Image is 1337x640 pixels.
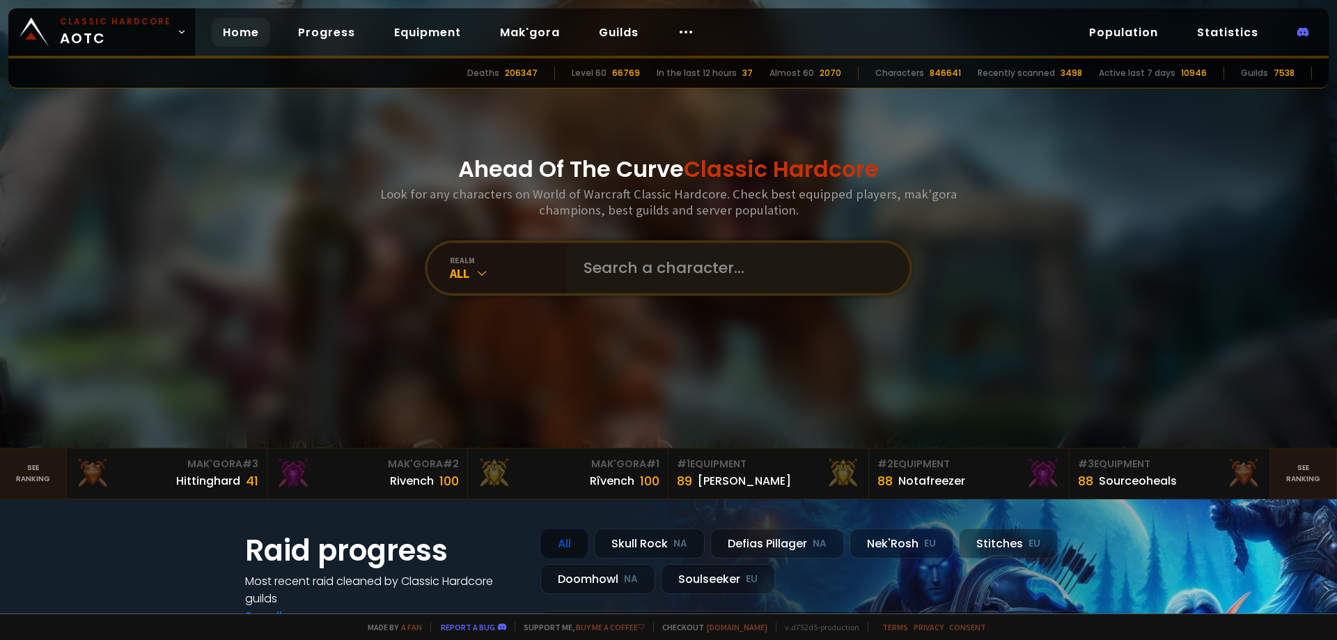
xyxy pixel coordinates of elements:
div: Equipment [1078,457,1261,471]
div: 88 [1078,471,1093,490]
div: Nek'Rosh [850,529,953,559]
a: Population [1078,18,1169,47]
div: Hittinghard [176,472,240,490]
div: Skull Rock [594,529,705,559]
div: 10946 [1181,67,1207,79]
a: Mak'gora [489,18,571,47]
span: Classic Hardcore [684,153,879,185]
span: # 3 [242,457,258,471]
div: All [540,529,588,559]
div: Mak'Gora [276,457,459,471]
div: 41 [246,471,258,490]
a: See all progress [245,608,336,624]
div: Guilds [1241,67,1268,79]
div: Level 60 [572,67,607,79]
div: 2070 [820,67,841,79]
div: Active last 7 days [1099,67,1175,79]
div: Mak'Gora [476,457,659,471]
div: All [450,265,567,281]
div: [PERSON_NAME] [698,472,791,490]
div: 100 [640,471,659,490]
div: realm [450,255,567,265]
div: 66769 [612,67,640,79]
div: Rîvench [590,472,634,490]
span: # 2 [877,457,893,471]
a: Buy me a coffee [576,622,645,632]
a: [DOMAIN_NAME] [707,622,767,632]
a: Equipment [383,18,472,47]
a: Seeranking [1270,448,1337,499]
small: NA [673,537,687,551]
input: Search a character... [575,243,893,293]
a: Report a bug [441,622,495,632]
span: # 3 [1078,457,1094,471]
div: Characters [875,67,924,79]
a: #2Equipment88Notafreezer [869,448,1070,499]
div: 3498 [1061,67,1082,79]
h1: Raid progress [245,529,524,572]
span: Support me, [515,622,645,632]
div: 206347 [505,67,538,79]
span: v. d752d5 - production [776,622,859,632]
a: Home [212,18,270,47]
div: 7538 [1274,67,1295,79]
a: #1Equipment89[PERSON_NAME] [668,448,869,499]
div: 846641 [930,67,961,79]
div: Deaths [467,67,499,79]
h1: Ahead Of The Curve [458,153,879,186]
small: EU [1029,537,1040,551]
div: Sourceoheals [1099,472,1177,490]
div: 89 [677,471,692,490]
span: # 2 [443,457,459,471]
small: NA [813,537,827,551]
small: EU [924,537,936,551]
h4: Most recent raid cleaned by Classic Hardcore guilds [245,572,524,607]
div: Notafreezer [898,472,965,490]
div: Rivench [390,472,434,490]
small: EU [746,572,758,586]
a: Mak'Gora#1Rîvench100 [468,448,668,499]
div: Doomhowl [540,564,655,594]
div: Recently scanned [978,67,1055,79]
div: Almost 60 [769,67,814,79]
div: 100 [439,471,459,490]
span: # 1 [677,457,690,471]
div: Stitches [959,529,1058,559]
a: Consent [949,622,986,632]
a: Statistics [1186,18,1269,47]
a: a fan [401,622,422,632]
h3: Look for any characters on World of Warcraft Classic Hardcore. Check best equipped players, mak'g... [375,186,962,218]
a: Terms [882,622,908,632]
div: Equipment [677,457,860,471]
a: Mak'Gora#3Hittinghard41 [67,448,267,499]
a: Mak'Gora#2Rivench100 [267,448,468,499]
div: Equipment [877,457,1061,471]
div: Mak'Gora [75,457,258,471]
a: Classic HardcoreAOTC [8,8,195,56]
span: AOTC [60,15,171,49]
a: #3Equipment88Sourceoheals [1070,448,1270,499]
div: 88 [877,471,893,490]
div: Soulseeker [661,564,775,594]
span: Checkout [653,622,767,632]
div: 37 [742,67,753,79]
small: Classic Hardcore [60,15,171,28]
small: NA [624,572,638,586]
div: In the last 12 hours [657,67,737,79]
div: Defias Pillager [710,529,844,559]
span: Made by [359,622,422,632]
a: Privacy [914,622,944,632]
a: Progress [287,18,366,47]
a: Guilds [588,18,650,47]
span: # 1 [646,457,659,471]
